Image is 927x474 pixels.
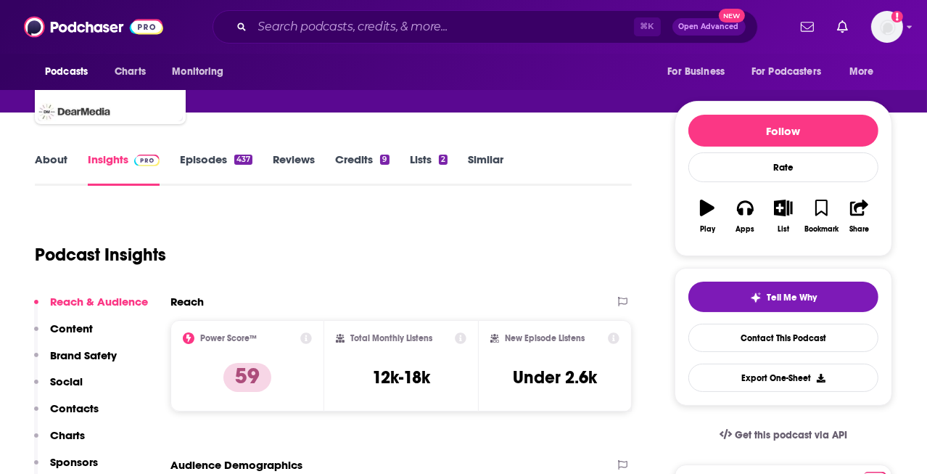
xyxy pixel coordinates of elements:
[719,9,745,23] span: New
[778,225,789,234] div: List
[871,11,903,43] img: User Profile
[688,152,878,182] div: Rate
[804,225,839,234] div: Bookmark
[726,190,764,242] button: Apps
[871,11,903,43] span: Logged in as amandagibson
[50,401,99,415] p: Contacts
[200,333,257,343] h2: Power Score™
[751,62,821,82] span: For Podcasters
[672,18,746,36] button: Open AdvancedNew
[708,417,859,453] a: Get this podcast via API
[34,401,99,428] button: Contacts
[841,190,878,242] button: Share
[891,11,903,23] svg: Add a profile image
[700,225,715,234] div: Play
[34,428,85,455] button: Charts
[34,348,117,375] button: Brand Safety
[802,190,840,242] button: Bookmark
[688,115,878,147] button: Follow
[372,367,430,388] h3: 12k-18k
[839,58,892,86] button: open menu
[795,15,820,39] a: Show notifications dropdown
[849,225,869,234] div: Share
[50,322,93,335] p: Content
[688,190,726,242] button: Play
[871,11,903,43] button: Show profile menu
[688,364,878,392] button: Export One-Sheet
[34,322,93,348] button: Content
[50,428,85,442] p: Charts
[410,152,448,186] a: Lists2
[45,62,88,82] span: Podcasts
[513,367,597,388] h3: Under 2.6k
[750,292,762,303] img: tell me why sparkle
[50,295,148,308] p: Reach & Audience
[134,155,160,166] img: Podchaser Pro
[736,225,755,234] div: Apps
[439,155,448,165] div: 2
[634,17,661,36] span: ⌘ K
[50,455,98,469] p: Sponsors
[688,324,878,352] a: Contact This Podcast
[505,333,585,343] h2: New Episode Listens
[34,295,148,322] button: Reach & Audience
[35,58,107,86] button: open menu
[35,244,166,266] h1: Podcast Insights
[849,62,874,82] span: More
[35,152,67,186] a: About
[170,295,204,308] h2: Reach
[213,10,758,44] div: Search podcasts, credits, & more...
[172,62,223,82] span: Monitoring
[735,429,847,441] span: Get this podcast via API
[742,58,842,86] button: open menu
[335,152,389,186] a: Credits9
[657,58,743,86] button: open menu
[50,375,83,388] p: Social
[115,62,146,82] span: Charts
[50,348,117,362] p: Brand Safety
[831,15,854,39] a: Show notifications dropdown
[468,152,503,186] a: Similar
[667,62,725,82] span: For Business
[223,363,271,392] p: 59
[380,155,389,165] div: 9
[679,23,739,30] span: Open Advanced
[180,152,252,186] a: Episodes437
[24,13,163,41] img: Podchaser - Follow, Share and Rate Podcasts
[162,58,242,86] button: open menu
[170,458,302,472] h2: Audience Demographics
[234,155,252,165] div: 437
[273,152,315,186] a: Reviews
[34,375,83,401] button: Social
[105,58,154,86] a: Charts
[767,292,817,303] span: Tell Me Why
[688,282,878,312] button: tell me why sparkleTell Me Why
[765,190,802,242] button: List
[350,333,432,343] h2: Total Monthly Listens
[252,15,634,38] input: Search podcasts, credits, & more...
[88,152,160,186] a: InsightsPodchaser Pro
